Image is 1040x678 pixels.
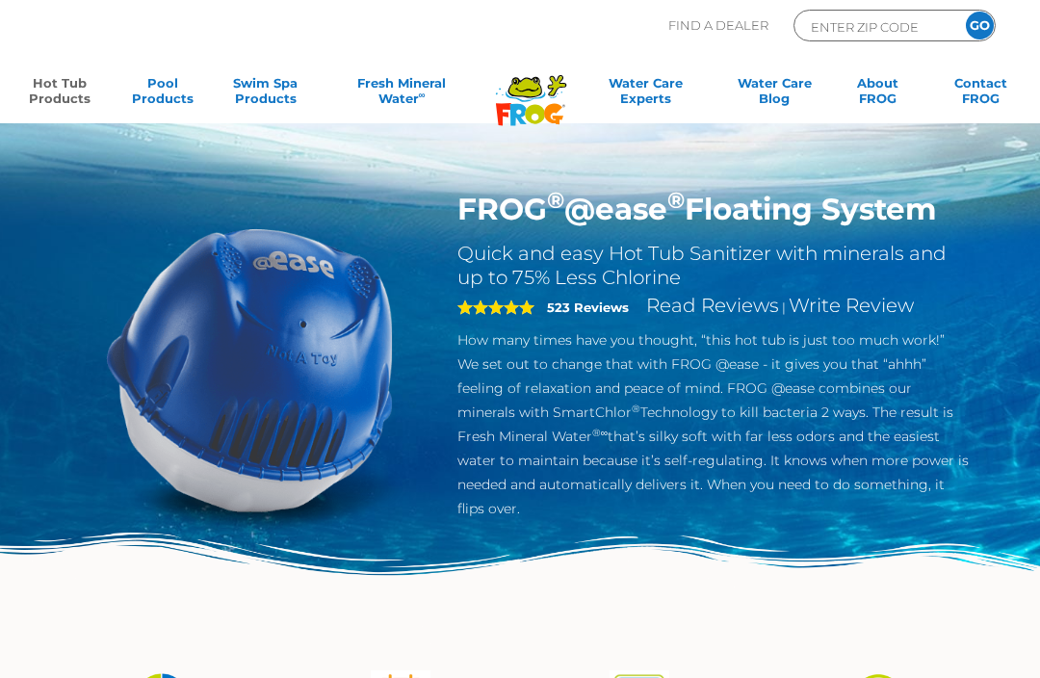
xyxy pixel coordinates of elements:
[667,186,685,214] sup: ®
[966,12,994,39] input: GO
[485,50,577,126] img: Frog Products Logo
[457,191,969,227] h1: FROG @ease Floating System
[941,75,1021,114] a: ContactFROG
[547,300,629,315] strong: 523 Reviews
[632,403,640,415] sup: ®
[122,75,202,114] a: PoolProducts
[646,294,779,317] a: Read Reviews
[668,10,768,41] p: Find A Dealer
[71,191,429,548] img: hot-tub-product-atease-system.png
[225,75,305,114] a: Swim SpaProducts
[592,427,609,439] sup: ®∞
[735,75,815,114] a: Water CareBlog
[457,328,969,521] p: How many times have you thought, “this hot tub is just too much work!” We set out to change that ...
[419,90,426,100] sup: ∞
[782,300,786,315] span: |
[19,75,99,114] a: Hot TubProducts
[838,75,918,114] a: AboutFROG
[328,75,475,114] a: Fresh MineralWater∞
[547,186,564,214] sup: ®
[789,294,914,317] a: Write Review
[457,242,969,290] h2: Quick and easy Hot Tub Sanitizer with minerals and up to 75% Less Chlorine
[457,300,534,315] span: 5
[580,75,712,114] a: Water CareExperts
